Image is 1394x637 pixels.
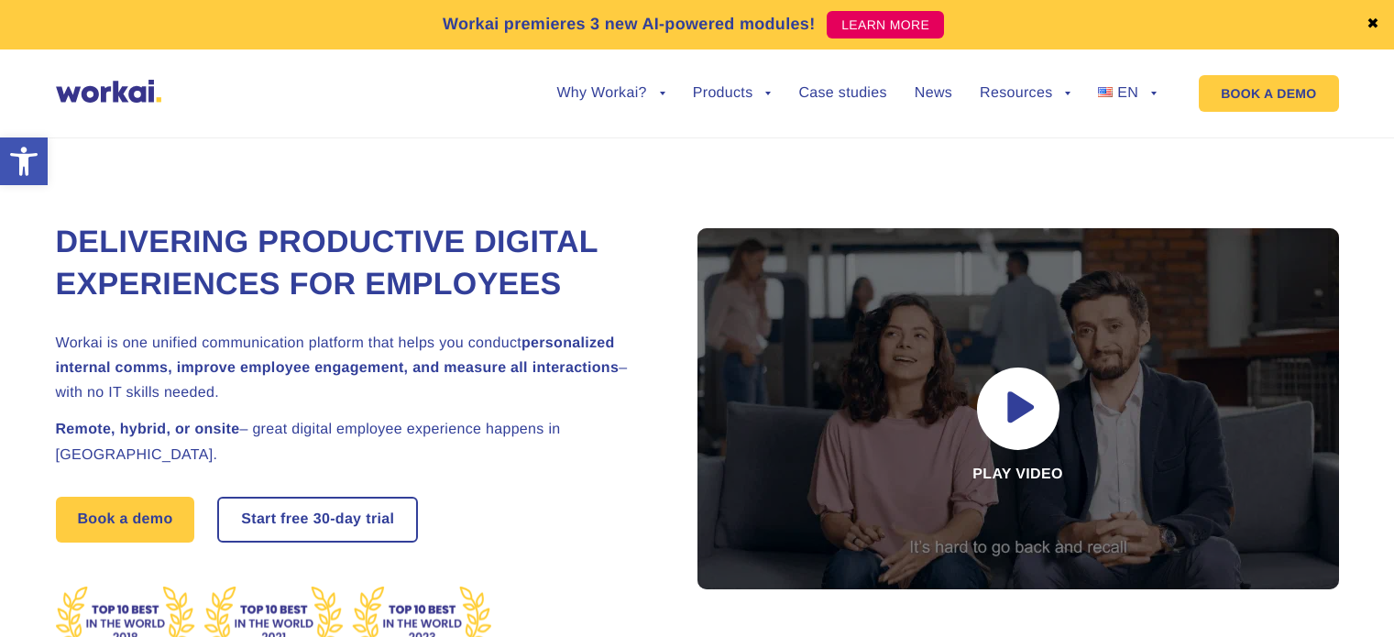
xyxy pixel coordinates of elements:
[798,86,886,101] a: Case studies
[980,86,1070,101] a: Resources
[443,12,816,37] p: Workai premieres 3 new AI-powered modules!
[56,331,652,406] h2: Workai is one unified communication platform that helps you conduct – with no IT skills needed.
[827,11,944,38] a: LEARN MORE
[697,228,1339,589] div: Play video
[56,422,240,437] strong: Remote, hybrid, or onsite
[556,86,664,101] a: Why Workai?
[313,512,362,527] i: 30-day
[1367,17,1379,32] a: ✖
[915,86,952,101] a: News
[56,497,195,543] a: Book a demo
[1199,75,1338,112] a: BOOK A DEMO
[219,499,416,541] a: Start free30-daytrial
[56,222,652,306] h1: Delivering Productive Digital Experiences for Employees
[56,417,652,467] h2: – great digital employee experience happens in [GEOGRAPHIC_DATA].
[693,86,772,101] a: Products
[1117,85,1138,101] span: EN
